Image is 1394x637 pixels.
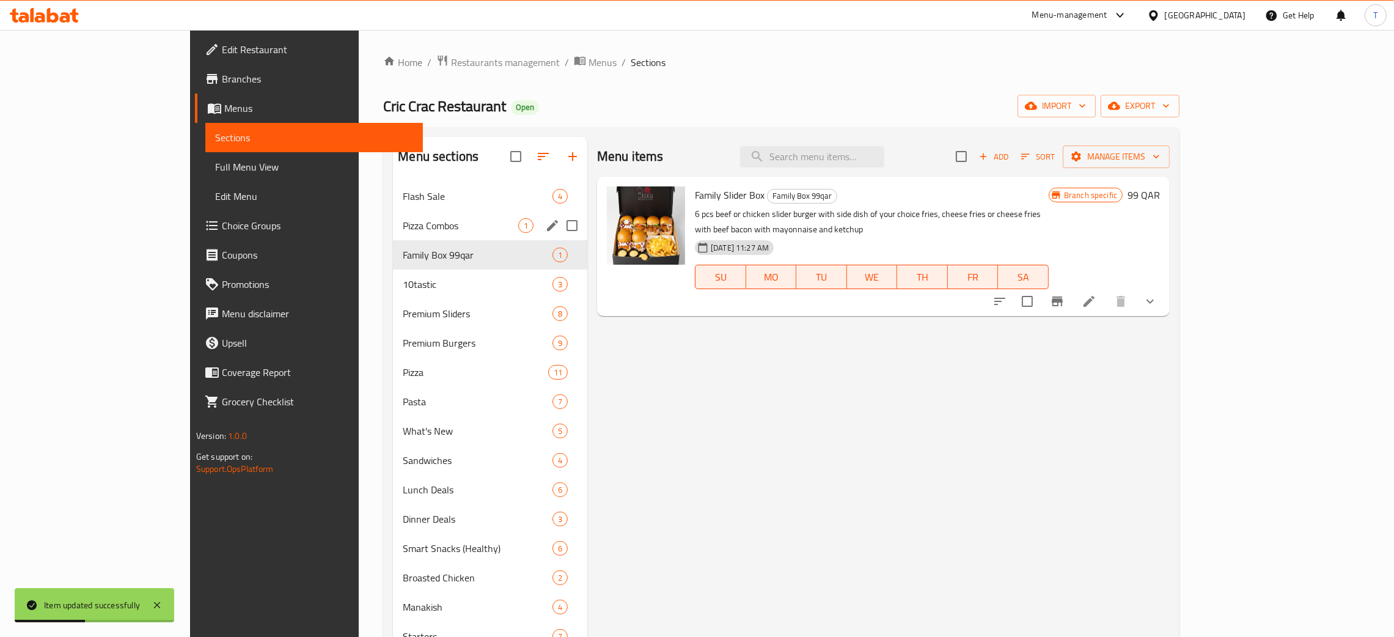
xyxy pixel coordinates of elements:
div: items [552,336,568,350]
div: items [552,482,568,497]
span: What's New [403,424,552,438]
span: 2 [553,572,567,584]
nav: breadcrumb [383,54,1179,70]
div: items [552,248,568,262]
span: 6 [553,484,567,496]
div: What's New5 [393,416,587,446]
div: Menu-management [1032,8,1107,23]
span: Sections [215,130,413,145]
a: Upsell [195,328,423,358]
button: TU [796,265,847,289]
span: Pasta [403,394,552,409]
span: Full Menu View [215,160,413,174]
span: Edit Menu [215,189,413,204]
button: sort-choices [985,287,1014,316]
span: 8 [553,308,567,320]
div: items [518,218,534,233]
div: items [552,424,568,438]
div: Open [511,100,539,115]
a: Full Menu View [205,152,423,182]
span: Branch specific [1059,190,1122,201]
span: Premium Burgers [403,336,552,350]
span: Smart Snacks (Healthy) [403,541,552,556]
div: [GEOGRAPHIC_DATA] [1165,9,1245,22]
div: items [552,306,568,321]
span: Upsell [222,336,413,350]
span: Pizza [403,365,548,380]
button: delete [1106,287,1135,316]
span: Premium Sliders [403,306,552,321]
div: Pizza Combos1edit [393,211,587,240]
span: Flash Sale [403,189,552,204]
h2: Menu items [597,147,664,166]
button: import [1018,95,1096,117]
img: Family Slider Box [607,186,685,265]
span: Dinner Deals [403,512,552,526]
span: Manakish [403,600,552,614]
a: Grocery Checklist [195,387,423,416]
span: Family Slider Box [695,186,765,204]
span: 9 [553,337,567,349]
span: Broasted Chicken [403,570,552,585]
button: TH [897,265,948,289]
div: Sandwiches [403,453,552,468]
div: Lunch Deals6 [393,475,587,504]
span: 3 [553,279,567,290]
span: Coverage Report [222,365,413,380]
span: Sort items [1013,147,1063,166]
span: SA [1003,268,1044,286]
span: 5 [553,425,567,437]
button: WE [847,265,898,289]
span: Choice Groups [222,218,413,233]
div: Flash Sale4 [393,182,587,211]
span: Manage items [1073,149,1160,164]
button: Manage items [1063,145,1170,168]
span: 1.0.0 [228,428,247,444]
button: MO [746,265,797,289]
a: Edit Restaurant [195,35,423,64]
span: Grocery Checklist [222,394,413,409]
a: Menu disclaimer [195,299,423,328]
span: 4 [553,191,567,202]
span: 6 [553,543,567,554]
a: Menus [574,54,617,70]
span: 1 [519,220,533,232]
span: 4 [553,602,567,613]
div: items [552,453,568,468]
span: Branches [222,72,413,86]
h2: Menu sections [398,147,479,166]
div: Pasta7 [393,387,587,416]
button: Sort [1018,147,1058,166]
span: Sections [631,55,666,70]
span: T [1373,9,1377,22]
div: Manakish4 [393,592,587,622]
span: Select all sections [503,144,529,169]
button: Add [974,147,1013,166]
div: Sandwiches4 [393,446,587,475]
span: Menu disclaimer [222,306,413,321]
button: edit [543,216,562,235]
button: Add section [558,142,587,171]
span: TU [801,268,842,286]
div: Dinner Deals3 [393,504,587,534]
span: Version: [196,428,226,444]
div: items [552,541,568,556]
a: Edit menu item [1082,294,1096,309]
span: export [1110,98,1170,114]
button: FR [948,265,999,289]
div: items [552,512,568,526]
p: 6 pcs beef or chicken slider burger with side dish of your choice fries, cheese fries or cheese f... [695,207,1049,237]
a: Support.OpsPlatform [196,461,274,477]
input: search [740,146,884,168]
button: SU [695,265,746,289]
span: MO [751,268,792,286]
span: 3 [553,514,567,525]
span: Open [511,102,539,112]
span: Pizza Combos [403,218,518,233]
a: Branches [195,64,423,94]
span: Sort sections [529,142,558,171]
